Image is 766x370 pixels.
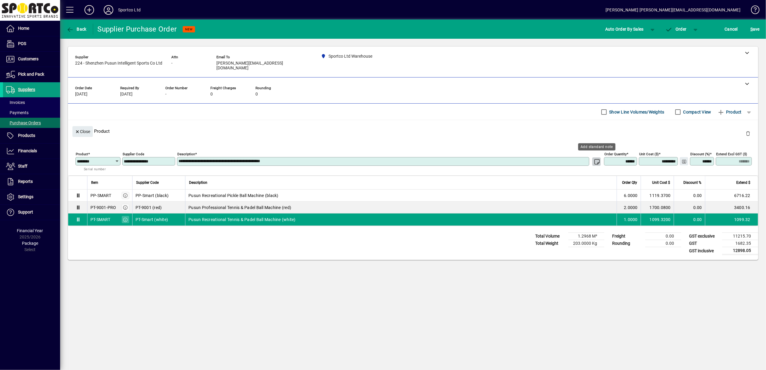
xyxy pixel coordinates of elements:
td: 1.0000 [617,214,641,226]
button: Add [80,5,99,15]
div: PP-SMART [90,193,111,199]
a: Customers [3,52,60,67]
span: Purchase Orders [6,120,41,125]
app-page-header-button: Close [71,129,94,134]
div: PT-9001-PRO [90,205,116,211]
span: Pusun Professional Tennis & Padel Ball Machine (red) [188,205,291,211]
span: Back [66,27,87,32]
span: POS [18,41,26,46]
span: Unit Cost $ [652,179,670,186]
a: Financials [3,144,60,159]
a: Knowledge Base [746,1,758,21]
span: Extend $ [736,179,750,186]
button: Change Price Levels [680,157,688,165]
span: Supplier Code [136,179,159,186]
td: 1682.35 [722,240,758,247]
label: Compact View [682,109,711,115]
mat-hint: Serial number tracked [84,165,116,178]
td: 0.00 [645,240,681,247]
span: Reports [18,179,33,184]
mat-label: Extend excl GST ($) [716,152,747,156]
span: Payments [6,110,29,115]
td: 3400.16 [705,202,758,214]
a: Staff [3,159,60,174]
span: Close [75,127,90,137]
span: 0 [210,92,213,97]
span: 0 [255,92,258,97]
button: Auto Order By Sales [602,24,647,35]
span: Pick and Pack [18,72,44,77]
td: 11215.70 [722,233,758,240]
button: Save [749,24,761,35]
span: Suppliers [18,87,35,92]
td: 0.00 [674,190,705,202]
span: - [165,92,166,97]
span: Package [22,241,38,246]
mat-label: Order Quantity [604,152,627,156]
div: Sportco Ltd [118,5,141,15]
app-page-header-button: Delete [741,131,755,136]
td: Total Weight [532,240,568,247]
span: 224 - Shenzhen Pusun Intelligent Sports Co Ltd [75,61,162,66]
td: GST inclusive [686,247,722,255]
div: PT-SMART [90,217,110,223]
span: - [171,61,172,66]
span: Description [189,179,207,186]
a: Reports [3,174,60,189]
td: Rounding [609,240,645,247]
span: Invoices [6,100,25,105]
span: Order Qty [622,179,637,186]
button: Close [72,126,93,137]
button: Back [65,24,88,35]
span: Order [665,27,687,32]
span: [PERSON_NAME][EMAIL_ADDRESS][DOMAIN_NAME] [216,61,307,71]
a: Support [3,205,60,220]
a: Products [3,128,60,143]
span: Financial Year [17,228,43,233]
span: Home [18,26,29,31]
button: Order [662,24,690,35]
button: Delete [741,126,755,141]
span: Pusun Recreational Tennis & Padel Ball Machine (white) [188,217,296,223]
td: 1099.32 [705,214,758,226]
span: Settings [18,194,33,199]
button: Cancel [723,24,740,35]
div: Supplier Purchase Order [98,24,177,34]
a: Payments [3,108,60,118]
td: 0.00 [674,202,705,214]
label: Show Line Volumes/Weights [608,109,664,115]
div: Product [68,120,758,142]
span: Support [18,210,33,214]
span: Staff [18,164,27,168]
mat-label: Supplier Code [123,152,144,156]
span: Financials [18,148,37,153]
td: Total Volume [532,233,568,240]
td: 0.00 [674,214,705,226]
td: 12898.05 [722,247,758,255]
span: Customers [18,56,38,61]
span: Pusun Recreational Pickle Ball Machine (black) [188,193,279,199]
td: 1099.3200 [641,214,674,226]
span: Item [91,179,98,186]
span: Discount % [683,179,701,186]
a: Purchase Orders [3,118,60,128]
span: Products [18,133,35,138]
span: ave [750,24,760,34]
td: 6716.22 [705,190,758,202]
span: [DATE] [75,92,87,97]
td: PT-Smart (white) [132,214,185,226]
td: PT-9001 (red) [132,202,185,214]
td: 1.2968 M³ [568,233,604,240]
td: 2.0000 [617,202,641,214]
span: Cancel [725,24,738,34]
a: POS [3,36,60,51]
td: GST [686,240,722,247]
button: Product [714,107,745,117]
app-page-header-button: Back [60,24,93,35]
div: Add standard note [578,143,615,150]
span: Product [717,107,742,117]
div: [PERSON_NAME] [PERSON_NAME][EMAIL_ADDRESS][DOMAIN_NAME] [606,5,740,15]
td: 203.0000 Kg [568,240,604,247]
mat-label: Product [76,152,88,156]
mat-label: Unit Cost ($) [639,152,659,156]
